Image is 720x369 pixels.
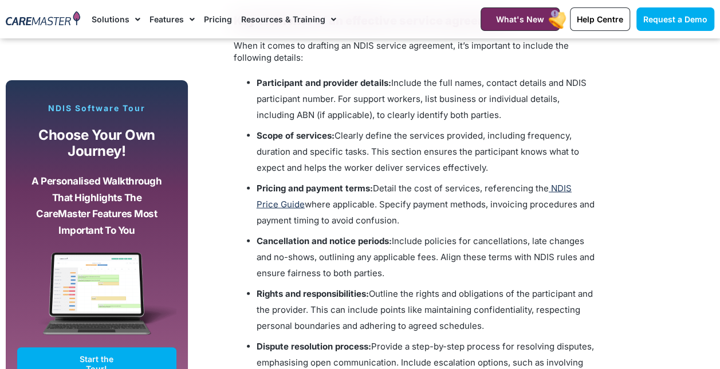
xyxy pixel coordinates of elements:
span: Include policies for cancellations, late changes and no-shows, outlining any applicable fees. Ali... [257,235,595,278]
b: Scope of services: [257,130,335,141]
a: What's New [481,7,560,31]
span: What's New [496,14,544,24]
b: Pricing and payment terms: [257,183,373,194]
span: where applicable. Specify payment methods, invoicing procedures and payment timing to avoid confu... [257,199,595,226]
span: Help Centre [577,14,623,24]
img: CareMaster Software Mockup on Screen [17,252,176,347]
p: A personalised walkthrough that highlights the CareMaster features most important to you [26,173,168,238]
span: Request a Demo [643,14,707,24]
a: Help Centre [570,7,630,31]
p: NDIS Software Tour [17,103,176,113]
a: Request a Demo [636,7,714,31]
b: Cancellation and notice periods: [257,235,392,246]
span: Clearly define the services provided, including frequency, duration and specific tasks. This sect... [257,130,579,173]
span: Include the full names, contact details and NDIS participant number. For support workers, list bu... [257,77,587,120]
b: Rights and responsibilities: [257,288,369,299]
p: Choose your own journey! [26,127,168,160]
b: Dispute resolution process: [257,341,371,352]
img: CareMaster Logo [6,11,80,28]
span: Detail the cost of services, referencing the [373,183,549,194]
span: Outline the rights and obligations of the participant and the provider. This can include points l... [257,288,593,331]
span: When it comes to drafting an NDIS service agreement, it’s important to include the following deta... [234,40,569,63]
b: Participant and provider details: [257,77,391,88]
